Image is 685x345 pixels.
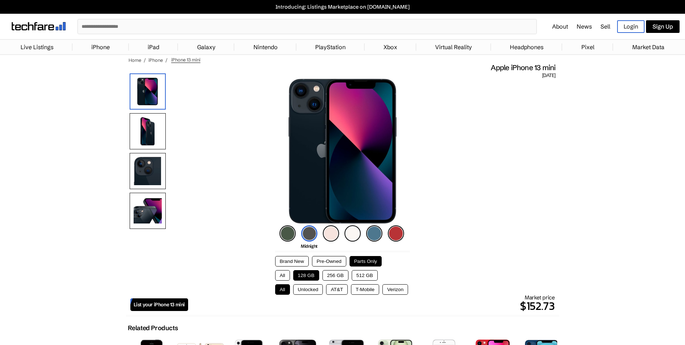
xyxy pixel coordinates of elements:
[275,284,290,295] button: All
[293,284,323,295] button: Unlocked
[312,256,346,267] button: Pre-Owned
[293,270,319,281] button: 128 GB
[275,256,309,267] button: Brand New
[312,40,349,54] a: PlayStation
[617,20,645,33] a: Login
[350,256,382,267] button: Parts Only
[289,79,396,223] img: iPhone 13 mini
[275,270,290,281] button: All
[144,40,163,54] a: iPad
[250,40,281,54] a: Nintendo
[188,294,555,315] div: Market price
[491,63,555,72] span: Apple iPhone 13 mini
[601,23,610,30] a: Sell
[144,57,146,63] span: /
[130,153,166,189] img: Camera
[351,284,379,295] button: T-Mobile
[542,72,555,79] span: [DATE]
[577,23,592,30] a: News
[506,40,547,54] a: Headphones
[17,40,57,54] a: Live Listings
[388,225,404,242] img: product-red-icon
[88,40,113,54] a: iPhone
[382,284,408,295] button: Verizon
[344,225,361,242] img: starlight-icon
[171,57,200,63] span: iPhone 13 mini
[323,225,339,242] img: pink-icon
[130,113,166,149] img: Rear
[4,4,681,10] a: Introducing: Listings Marketplace on [DOMAIN_NAME]
[432,40,476,54] a: Virtual Reality
[130,193,166,229] img: All
[279,225,296,242] img: green-icon
[188,297,555,315] p: $152.73
[366,225,382,242] img: blue-icon
[352,270,378,281] button: 512 GB
[130,73,166,110] img: iPhone 13
[194,40,219,54] a: Galaxy
[552,23,568,30] a: About
[380,40,401,54] a: Xbox
[12,22,66,30] img: techfare logo
[629,40,668,54] a: Market Data
[646,20,680,33] a: Sign Up
[301,225,317,242] img: midnight-icon
[148,57,163,63] a: iPhone
[165,57,168,63] span: /
[129,57,141,63] a: Home
[134,302,185,308] span: List your iPhone 13 mini
[578,40,598,54] a: Pixel
[301,243,317,249] span: Midnight
[130,298,188,311] a: List your iPhone 13 mini
[128,324,178,332] h2: Related Products
[322,270,348,281] button: 256 GB
[326,284,348,295] button: AT&T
